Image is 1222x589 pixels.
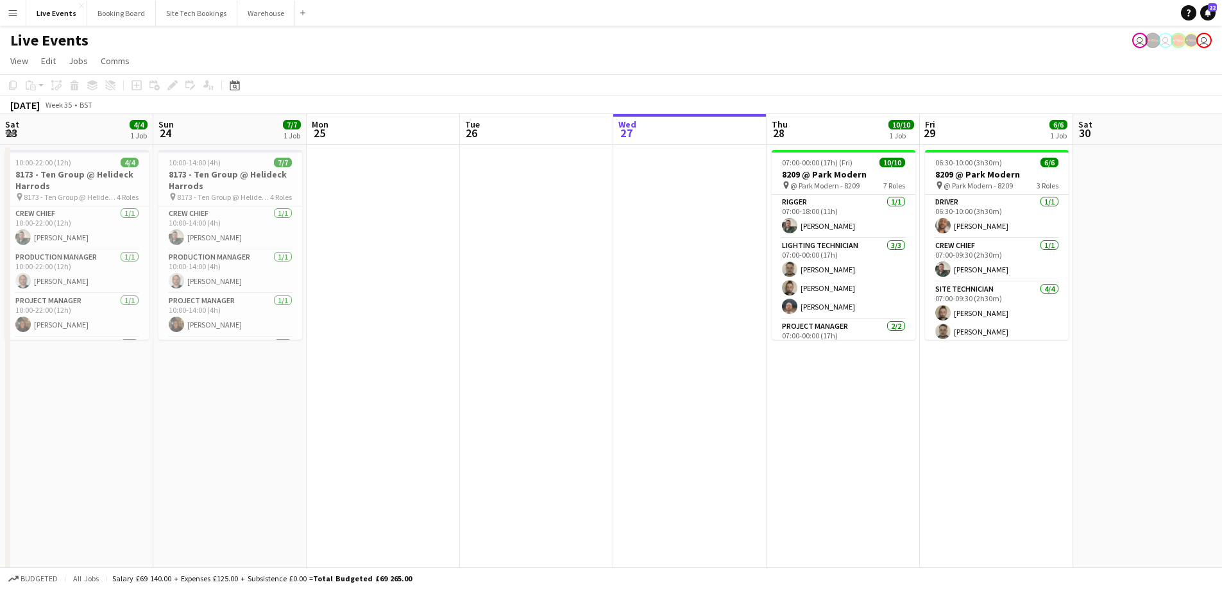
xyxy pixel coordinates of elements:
[21,574,58,583] span: Budgeted
[770,126,788,140] span: 28
[5,119,19,130] span: Sat
[5,206,149,250] app-card-role: Crew Chief1/110:00-22:00 (12h)[PERSON_NAME]
[117,192,139,202] span: 4 Roles
[158,119,174,130] span: Sun
[1132,33,1148,48] app-user-avatar: Akash Karegoudar
[888,120,914,129] span: 10/10
[157,126,174,140] span: 24
[101,55,130,67] span: Comms
[925,119,935,130] span: Fri
[10,55,28,67] span: View
[5,337,149,381] app-card-role: Site Technician1/1
[1158,33,1173,48] app-user-avatar: Eden Hopkins
[3,126,19,140] span: 23
[1196,33,1212,48] app-user-avatar: Ollie Rolfe
[772,169,915,180] h3: 8209 @ Park Modern
[158,169,302,192] h3: 8173 - Ten Group @ Helideck Harrods
[925,282,1069,381] app-card-role: Site Technician4/407:00-09:30 (2h30m)[PERSON_NAME][PERSON_NAME]
[270,192,292,202] span: 4 Roles
[15,158,71,167] span: 10:00-22:00 (12h)
[310,126,328,140] span: 25
[618,119,636,130] span: Wed
[790,181,860,190] span: @ Park Modern - 8209
[1049,120,1067,129] span: 6/6
[283,120,301,129] span: 7/7
[87,1,156,26] button: Booking Board
[26,1,87,26] button: Live Events
[616,126,636,140] span: 27
[10,99,40,112] div: [DATE]
[5,53,33,69] a: View
[923,126,935,140] span: 29
[284,131,300,140] div: 1 Job
[130,131,147,140] div: 1 Job
[1208,3,1217,12] span: 22
[1040,158,1058,167] span: 6/6
[1037,181,1058,190] span: 3 Roles
[1145,33,1160,48] app-user-avatar: Production Managers
[80,100,92,110] div: BST
[10,31,89,50] h1: Live Events
[169,158,221,167] span: 10:00-14:00 (4h)
[935,158,1002,167] span: 06:30-10:00 (3h30m)
[158,294,302,337] app-card-role: Project Manager1/110:00-14:00 (4h)[PERSON_NAME]
[925,195,1069,238] app-card-role: Driver1/106:30-10:00 (3h30m)[PERSON_NAME]
[463,126,480,140] span: 26
[772,319,915,381] app-card-role: Project Manager2/207:00-00:00 (17h)
[925,169,1069,180] h3: 8209 @ Park Modern
[177,192,270,202] span: 8173 - Ten Group @ Helideck Harrods
[944,181,1013,190] span: @ Park Modern - 8209
[5,150,149,340] app-job-card: 10:00-22:00 (12h)4/48173 - Ten Group @ Helideck Harrods 8173 - Ten Group @ Helideck Harrods4 Role...
[1076,126,1092,140] span: 30
[69,55,88,67] span: Jobs
[1184,33,1199,48] app-user-avatar: Production Managers
[772,150,915,340] app-job-card: 07:00-00:00 (17h) (Fri)10/108209 @ Park Modern @ Park Modern - 82097 RolesRigger1/107:00-18:00 (1...
[156,1,237,26] button: Site Tech Bookings
[36,53,61,69] a: Edit
[5,169,149,192] h3: 8173 - Ten Group @ Helideck Harrods
[64,53,93,69] a: Jobs
[312,119,328,130] span: Mon
[158,250,302,294] app-card-role: Production Manager1/110:00-14:00 (4h)[PERSON_NAME]
[274,158,292,167] span: 7/7
[42,100,74,110] span: Week 35
[5,294,149,337] app-card-role: Project Manager1/110:00-22:00 (12h)[PERSON_NAME]
[71,574,101,583] span: All jobs
[1050,131,1067,140] div: 1 Job
[1171,33,1186,48] app-user-avatar: Alex Gill
[158,150,302,340] app-job-card: 10:00-14:00 (4h)7/78173 - Ten Group @ Helideck Harrods 8173 - Ten Group @ Helideck Harrods4 Roles...
[879,158,905,167] span: 10/10
[883,181,905,190] span: 7 Roles
[130,120,148,129] span: 4/4
[5,250,149,294] app-card-role: Production Manager1/110:00-22:00 (12h)[PERSON_NAME]
[237,1,295,26] button: Warehouse
[112,574,412,583] div: Salary £69 140.00 + Expenses £125.00 + Subsistence £0.00 =
[772,195,915,238] app-card-role: Rigger1/107:00-18:00 (11h)[PERSON_NAME]
[1078,119,1092,130] span: Sat
[121,158,139,167] span: 4/4
[1200,5,1216,21] a: 22
[925,238,1069,282] app-card-role: Crew Chief1/107:00-09:30 (2h30m)[PERSON_NAME]
[24,192,117,202] span: 8173 - Ten Group @ Helideck Harrods
[6,572,60,586] button: Budgeted
[158,206,302,250] app-card-role: Crew Chief1/110:00-14:00 (4h)[PERSON_NAME]
[782,158,853,167] span: 07:00-00:00 (17h) (Fri)
[313,574,412,583] span: Total Budgeted £69 265.00
[889,131,913,140] div: 1 Job
[41,55,56,67] span: Edit
[465,119,480,130] span: Tue
[772,238,915,319] app-card-role: Lighting Technician3/307:00-00:00 (17h)[PERSON_NAME][PERSON_NAME][PERSON_NAME]
[158,337,302,436] app-card-role: Site Technician4/4
[925,150,1069,340] app-job-card: 06:30-10:00 (3h30m)6/68209 @ Park Modern @ Park Modern - 82093 RolesDriver1/106:30-10:00 (3h30m)[...
[772,119,788,130] span: Thu
[96,53,135,69] a: Comms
